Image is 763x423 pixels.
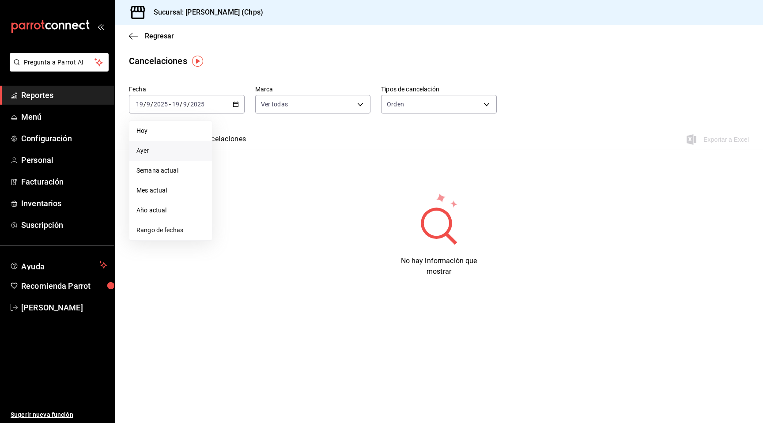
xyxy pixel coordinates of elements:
[21,260,96,270] span: Ayuda
[172,101,180,108] input: --
[169,101,171,108] span: -
[11,410,107,419] span: Sugerir nueva función
[187,101,190,108] span: /
[186,135,246,150] button: Ver cancelaciones
[136,126,205,136] span: Hoy
[261,100,288,109] span: Ver todas
[129,86,245,92] label: Fecha
[381,86,497,92] label: Tipos de cancelación
[129,54,187,68] div: Cancelaciones
[24,58,95,67] span: Pregunta a Parrot AI
[21,89,107,101] span: Reportes
[10,53,109,72] button: Pregunta a Parrot AI
[129,32,174,40] button: Regresar
[21,280,107,292] span: Recomienda Parrot
[6,64,109,73] a: Pregunta a Parrot AI
[21,176,107,188] span: Facturación
[136,226,205,235] span: Rango de fechas
[145,32,174,40] span: Regresar
[21,154,107,166] span: Personal
[180,101,182,108] span: /
[21,132,107,144] span: Configuración
[255,86,371,92] label: Marca
[146,101,151,108] input: --
[21,197,107,209] span: Inventarios
[136,146,205,155] span: Ayer
[136,166,205,175] span: Semana actual
[144,101,146,108] span: /
[136,101,144,108] input: --
[151,101,153,108] span: /
[136,186,205,195] span: Mes actual
[183,101,187,108] input: --
[401,257,477,276] span: No hay información que mostrar
[387,100,404,109] span: Orden
[153,101,168,108] input: ----
[97,23,104,30] button: open_drawer_menu
[21,111,107,123] span: Menú
[190,101,205,108] input: ----
[147,7,263,18] h3: Sucursal: [PERSON_NAME] (Chps)
[21,302,107,313] span: [PERSON_NAME]
[21,219,107,231] span: Suscripción
[192,56,203,67] img: Tooltip marker
[136,206,205,215] span: Año actual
